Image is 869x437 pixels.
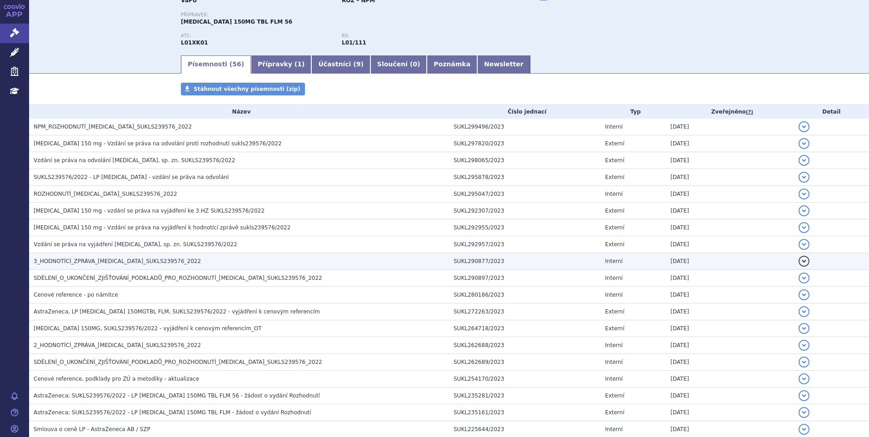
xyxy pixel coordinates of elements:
[449,371,600,387] td: SUKL254170/2023
[34,308,320,315] span: AstraZeneca, LP LYNPARZA 150MGTBL FLM, SUKLS239576/2022 - vyjádření k cenovým referencím
[666,404,794,421] td: [DATE]
[427,55,477,74] a: Poznámka
[342,33,494,39] p: RS:
[449,270,600,287] td: SUKL290897/2023
[477,55,530,74] a: Newsletter
[34,325,262,332] span: LYNPARZA 150MG, SUKLS239576/2022 - vyjádření k cenovým referencím_OT
[799,306,809,317] button: detail
[666,152,794,169] td: [DATE]
[666,287,794,303] td: [DATE]
[605,191,623,197] span: Interní
[799,340,809,351] button: detail
[605,376,623,382] span: Interní
[449,169,600,186] td: SUKL295878/2023
[449,152,600,169] td: SUKL298065/2023
[342,40,366,46] strong: olaparib tbl.
[799,189,809,199] button: detail
[605,325,624,332] span: Externí
[799,323,809,334] button: detail
[666,354,794,371] td: [DATE]
[605,292,623,298] span: Interní
[449,404,600,421] td: SUKL235161/2023
[799,273,809,283] button: detail
[799,390,809,401] button: detail
[605,241,624,248] span: Externí
[666,135,794,152] td: [DATE]
[356,60,361,68] span: 9
[666,236,794,253] td: [DATE]
[29,105,449,119] th: Název
[449,203,600,219] td: SUKL292307/2023
[666,337,794,354] td: [DATE]
[605,342,623,348] span: Interní
[297,60,302,68] span: 1
[605,392,624,399] span: Externí
[34,241,237,248] span: Vzdání se práva na vyjádření LYNPARZA, sp. zn. SUKLS239576/2022
[666,270,794,287] td: [DATE]
[666,169,794,186] td: [DATE]
[194,86,300,92] span: Stáhnout všechny písemnosti (zip)
[449,253,600,270] td: SUKL290877/2023
[34,426,150,432] span: Smlouva o ceně LP - AstraZeneca AB / SZP
[449,287,600,303] td: SUKL280186/2023
[605,409,624,416] span: Externí
[34,174,229,180] span: SUKLS239576/2022 - LP LYNPARZA - vzdání se práva na odvolání
[34,191,177,197] span: ROZHODNUTÍ_LYNPARZA_SUKLS239576_2022
[34,157,235,164] span: Vzdání se práva na odvolání LYNPARZA, sp. zn. SUKLS239576/2022
[34,392,320,399] span: AstraZeneca; SUKLS239576/2022 - LP LYNPARZA 150MG TBL FLM 56 - žádost o vydání Rozhodnutí
[666,303,794,320] td: [DATE]
[666,371,794,387] td: [DATE]
[605,208,624,214] span: Externí
[232,60,241,68] span: 56
[799,239,809,250] button: detail
[34,140,282,147] span: LYNPARZA 150 mg - Vzdání se práva na odvolání proti rozhodnutí sukls239576/2022
[181,83,305,95] a: Stáhnout všechny písemnosti (zip)
[34,342,201,348] span: 2_HODNOTÍCÍ_ZPRÁVA_LYNPARZA_SUKLS239576_2022
[413,60,417,68] span: 0
[251,55,311,74] a: Přípravky (1)
[449,135,600,152] td: SUKL297820/2023
[600,105,666,119] th: Typ
[181,33,333,39] p: ATC:
[799,407,809,418] button: detail
[605,174,624,180] span: Externí
[746,109,753,115] abbr: (?)
[666,203,794,219] td: [DATE]
[666,105,794,119] th: Zveřejněno
[666,253,794,270] td: [DATE]
[605,426,623,432] span: Interní
[34,292,118,298] span: Cenové reference - po námitce
[799,424,809,435] button: detail
[605,275,623,281] span: Interní
[34,409,311,416] span: AstraZeneca; SUKLS239576/2022 - LP LYNPARZA 150MG TBL FLM - žádost o vydání Rozhodnutí
[181,40,208,46] strong: OLAPARIB
[449,387,600,404] td: SUKL235281/2023
[666,219,794,236] td: [DATE]
[370,55,427,74] a: Sloučení (0)
[605,140,624,147] span: Externí
[605,124,623,130] span: Interní
[605,157,624,164] span: Externí
[799,289,809,300] button: detail
[799,138,809,149] button: detail
[449,236,600,253] td: SUKL292957/2023
[34,359,322,365] span: SDĚLENÍ_O_UKONČENÍ_ZJIŠŤOVÁNÍ_PODKLADŮ_PRO_ROZHODNUTÍ_LYNPARZA_SUKLS239576_2022
[181,19,292,25] span: [MEDICAL_DATA] 150MG TBL FLM 56
[605,359,623,365] span: Interní
[605,224,624,231] span: Externí
[799,155,809,166] button: detail
[605,308,624,315] span: Externí
[799,256,809,267] button: detail
[799,222,809,233] button: detail
[449,219,600,236] td: SUKL292955/2023
[449,303,600,320] td: SUKL272263/2023
[34,124,192,130] span: NPM_ROZHODNUTÍ_LYNPARZA_SUKLS239576_2022
[34,258,201,264] span: 3_HODNOTÍCÍ_ZPRÁVA_LYNPARZA_SUKLS239576_2022
[181,55,251,74] a: Písemnosti (56)
[799,205,809,216] button: detail
[34,224,290,231] span: LYNPARZA 150 mg - Vzdání se práva na vyjádření k hodnotící zprávě sukls239576/2022
[34,376,199,382] span: Cenové reference, podklady pro ZÚ a metodiky - aktualizace
[666,186,794,203] td: [DATE]
[449,354,600,371] td: SUKL262689/2023
[605,258,623,264] span: Interní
